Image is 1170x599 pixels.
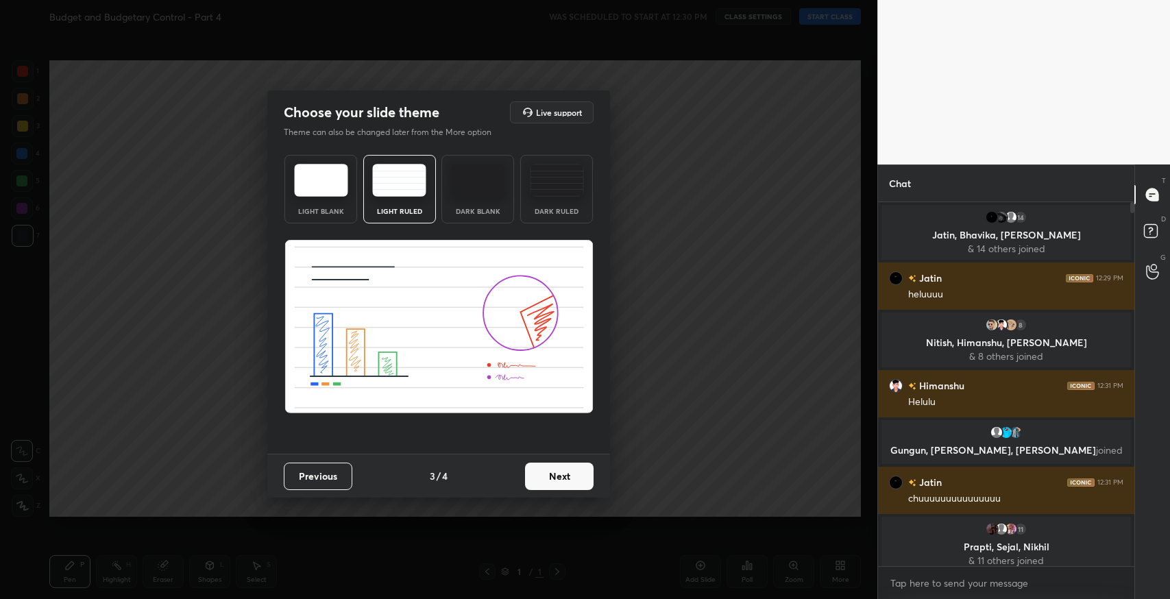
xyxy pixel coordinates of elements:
[1097,478,1123,487] div: 12:31 PM
[916,475,942,489] h6: Jatin
[985,210,999,224] img: 2e47f466dc1b4a1993c60eb4d87bd573.jpg
[889,476,903,489] img: 2e47f466dc1b4a1993c60eb4d87bd573.jpg
[442,469,448,483] h4: 4
[1014,210,1027,224] div: 14
[890,230,1123,241] p: Jatin, Bhavika, [PERSON_NAME]
[1097,382,1123,390] div: 12:31 PM
[372,164,426,197] img: lightRuledTheme.5fabf969.svg
[1009,426,1023,439] img: 3
[890,445,1123,456] p: Gungun, [PERSON_NAME], [PERSON_NAME]
[1014,522,1027,536] div: 11
[916,271,942,285] h6: Jatin
[908,479,916,487] img: no-rating-badge.077c3623.svg
[1004,318,1018,332] img: ee2f365983054e17a0a8fd0220be7e3b.jpg
[889,271,903,285] img: 2e47f466dc1b4a1993c60eb4d87bd573.jpg
[985,318,999,332] img: 452d70fcd7894b25a0daa01ff4624a58.jpg
[451,164,505,197] img: darkTheme.f0cc69e5.svg
[294,164,348,197] img: lightTheme.e5ed3b09.svg
[284,126,506,138] p: Theme can also be changed later from the More option
[995,210,1008,224] img: 668d109c42f84c5db7b368068033ca12.jpg
[1096,274,1123,282] div: 12:29 PM
[1014,318,1027,332] div: 8
[889,379,903,393] img: 3
[437,469,441,483] h4: /
[530,164,584,197] img: darkRuledTheme.de295e13.svg
[985,522,999,536] img: 3
[284,240,594,414] img: lightRuledThemeBanner.591256ff.svg
[1067,478,1095,487] img: iconic-dark.1390631f.png
[1162,175,1166,186] p: T
[1096,443,1123,456] span: joined
[536,108,582,117] h5: Live support
[890,541,1123,552] p: Prapti, Sejal, Nikhil
[525,463,594,490] button: Next
[1161,214,1166,224] p: D
[293,208,348,215] div: Light Blank
[890,243,1123,254] p: & 14 others joined
[1067,382,1095,390] img: iconic-dark.1390631f.png
[878,202,1134,566] div: grid
[908,382,916,390] img: no-rating-badge.077c3623.svg
[890,351,1123,362] p: & 8 others joined
[990,426,1003,439] img: default.png
[430,469,435,483] h4: 3
[284,103,439,121] h2: Choose your slide theme
[908,492,1123,506] div: chuuuuuuuuuuuuuuu
[1004,522,1018,536] img: 8c5b7259ddd440c6b131cedcc0aeebf9.jpg
[890,337,1123,348] p: Nitish, Himanshu, [PERSON_NAME]
[1160,252,1166,262] p: G
[916,378,964,393] h6: Himanshu
[995,318,1008,332] img: 3
[450,208,505,215] div: Dark Blank
[529,208,584,215] div: Dark Ruled
[908,275,916,282] img: no-rating-badge.077c3623.svg
[1066,274,1093,282] img: iconic-dark.1390631f.png
[995,522,1008,536] img: default.png
[284,463,352,490] button: Previous
[1004,210,1018,224] img: default.png
[878,165,922,201] p: Chat
[999,426,1013,439] img: 3615d53876594af2bdc81b960bbe6e60.jpg
[908,288,1123,302] div: heluuuu
[372,208,427,215] div: Light Ruled
[890,555,1123,566] p: & 11 others joined
[908,395,1123,409] div: Helulu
